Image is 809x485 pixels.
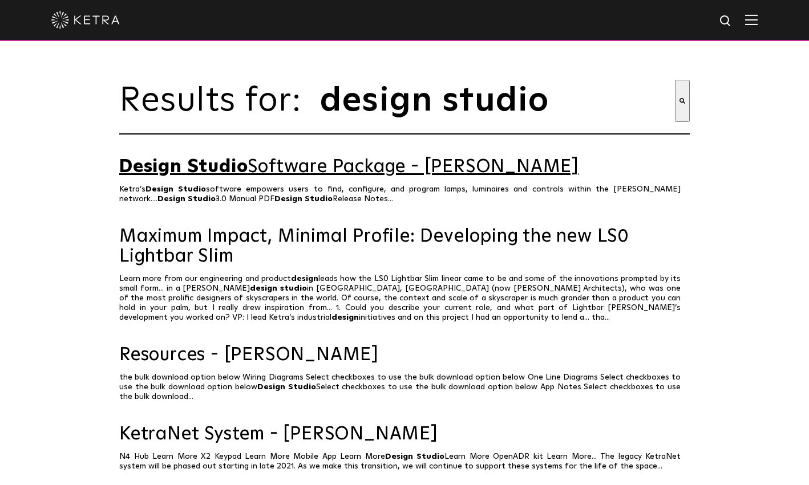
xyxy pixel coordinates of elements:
span: Studio [187,158,248,176]
span: design [250,284,277,292]
a: Maximum Impact, Minimal Profile: Developing the new LS0 Lightbar Slim [119,227,690,267]
span: Design [119,158,182,176]
span: studio [280,284,307,292]
span: Studio [305,195,333,203]
span: design [291,275,318,283]
img: search icon [719,14,733,28]
p: N4 Hub Learn More X2 Keypad Learn More Mobile App Learn More Learn More OpenADR kit Learn More...... [119,452,690,471]
span: Design [157,195,185,203]
span: Design [145,185,173,193]
span: Studio [416,453,444,460]
p: Learn more from our engineering and product leads how the LS0 Lightbar Slim linear came to be and... [119,274,690,323]
a: Resources - [PERSON_NAME] [119,345,690,365]
p: Ketra’s software empowers users to find, configure, and program lamps, luminaires and controls wi... [119,185,690,204]
span: Studio [188,195,216,203]
span: Design [385,453,413,460]
span: Results for: [119,84,313,118]
span: Design [274,195,302,203]
span: Studio [178,185,206,193]
p: the bulk download option below Wiring Diagrams Select checkboxes to use the bulk download option ... [119,373,690,402]
input: This is a search field with an auto-suggest feature attached. [319,80,675,122]
span: Studio [288,383,316,391]
a: Design StudioSoftware Package - [PERSON_NAME] [119,157,690,177]
a: KetraNet System - [PERSON_NAME] [119,425,690,445]
span: Design [257,383,285,391]
img: ketra-logo-2019-white [51,11,120,28]
span: design [331,313,359,321]
button: Search [675,80,690,122]
img: Hamburger%20Nav.svg [745,14,758,25]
